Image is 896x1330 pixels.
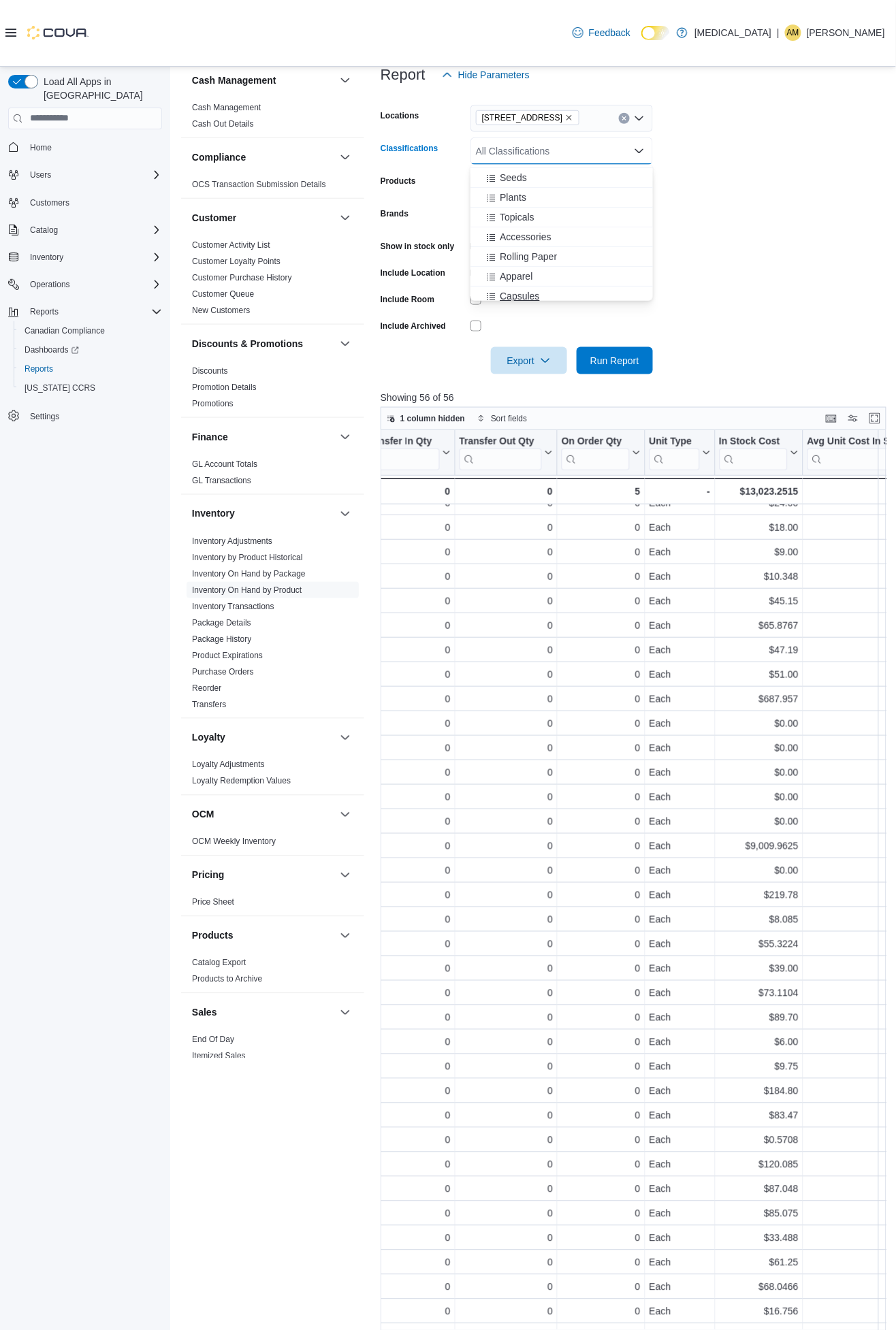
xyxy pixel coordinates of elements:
[25,304,162,320] span: Reports
[192,975,262,984] a: Products to Archive
[650,435,711,470] button: Unit Type
[650,691,711,707] div: Each
[192,731,225,745] h3: Loyalty
[192,634,251,645] span: Package History
[27,26,89,39] img: Cova
[337,210,353,226] button: Customer
[381,110,419,121] label: Locations
[192,337,303,351] h3: Discounts & Promotions
[476,110,580,125] span: 3039 Granville Street
[192,602,274,611] a: Inventory Transactions
[8,132,162,461] nav: Complex example
[192,256,281,267] span: Customer Loyalty Points
[30,411,59,422] span: Settings
[400,413,465,424] span: 1 column hidden
[562,740,641,756] div: 0
[25,167,57,183] button: Users
[470,168,653,188] button: Seeds
[192,1052,246,1061] a: Itemized Sales
[381,294,434,305] label: Include Room
[25,222,162,238] span: Catalog
[562,568,641,585] div: 0
[337,336,353,352] button: Discounts & Promotions
[25,344,79,355] span: Dashboards
[500,191,526,204] span: Plants
[562,666,641,683] div: 0
[365,715,451,732] div: 0
[19,323,110,339] a: Canadian Compliance
[459,666,552,683] div: 0
[30,142,52,153] span: Home
[365,519,451,536] div: 0
[192,667,254,677] a: Purchase Orders
[192,272,292,283] span: Customer Purchase History
[192,617,251,628] span: Package Details
[459,691,552,707] div: 0
[19,361,59,377] a: Reports
[192,929,234,943] h3: Products
[482,111,563,125] span: [STREET_ADDRESS]
[641,26,670,40] input: Dark Mode
[192,383,257,392] a: Promotion Details
[365,593,451,609] div: 0
[459,435,541,448] div: Transfer Out Qty
[192,179,326,190] span: OCS Transaction Submission Details
[365,544,451,560] div: 0
[337,1005,353,1021] button: Sales
[3,193,167,212] button: Customers
[192,430,228,444] h3: Finance
[192,585,302,596] span: Inventory On Hand by Product
[650,617,711,634] div: Each
[25,325,105,336] span: Canadian Compliance
[491,347,567,374] button: Export
[192,601,274,612] span: Inventory Transactions
[500,289,539,303] span: Capsules
[577,347,653,374] button: Run Report
[192,211,236,225] h3: Customer
[365,764,451,781] div: 0
[25,139,162,156] span: Home
[867,410,883,427] button: Enter fullscreen
[337,730,353,746] button: Loyalty
[499,347,559,374] span: Export
[192,683,221,693] a: Reorder
[337,807,353,823] button: OCM
[381,208,409,219] label: Brands
[719,740,798,756] div: $0.00
[436,61,535,88] button: Hide Parameters
[3,406,167,425] button: Settings
[381,267,445,278] label: Include Location
[192,731,334,745] button: Loyalty
[365,666,451,683] div: 0
[719,495,798,511] div: $24.00
[192,459,257,469] a: GL Account Totals
[192,1035,234,1045] a: End Of Day
[30,169,51,180] span: Users
[181,363,364,417] div: Discounts & Promotions
[565,114,573,122] button: Remove 3039 Granville Street from selection in this group
[807,25,885,41] p: [PERSON_NAME]
[619,113,630,124] button: Clear input
[459,568,552,585] div: 0
[14,321,167,340] button: Canadian Compliance
[192,760,265,771] span: Loyalty Adjustments
[337,506,353,522] button: Inventory
[25,276,76,293] button: Operations
[3,221,167,240] button: Catalog
[192,273,292,282] a: Customer Purchase History
[192,569,306,579] a: Inventory On Hand by Package
[459,483,552,500] div: 0
[25,408,65,425] a: Settings
[634,146,645,157] button: Close list of options
[459,715,552,732] div: 0
[650,519,711,536] div: Each
[458,68,530,82] span: Hide Parameters
[777,25,780,41] p: |
[192,289,254,299] span: Customer Queue
[365,435,440,470] div: Transfer In Qty
[459,519,552,536] div: 0
[25,276,162,293] span: Operations
[192,699,226,710] span: Transfers
[590,354,639,368] span: Run Report
[589,26,630,39] span: Feedback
